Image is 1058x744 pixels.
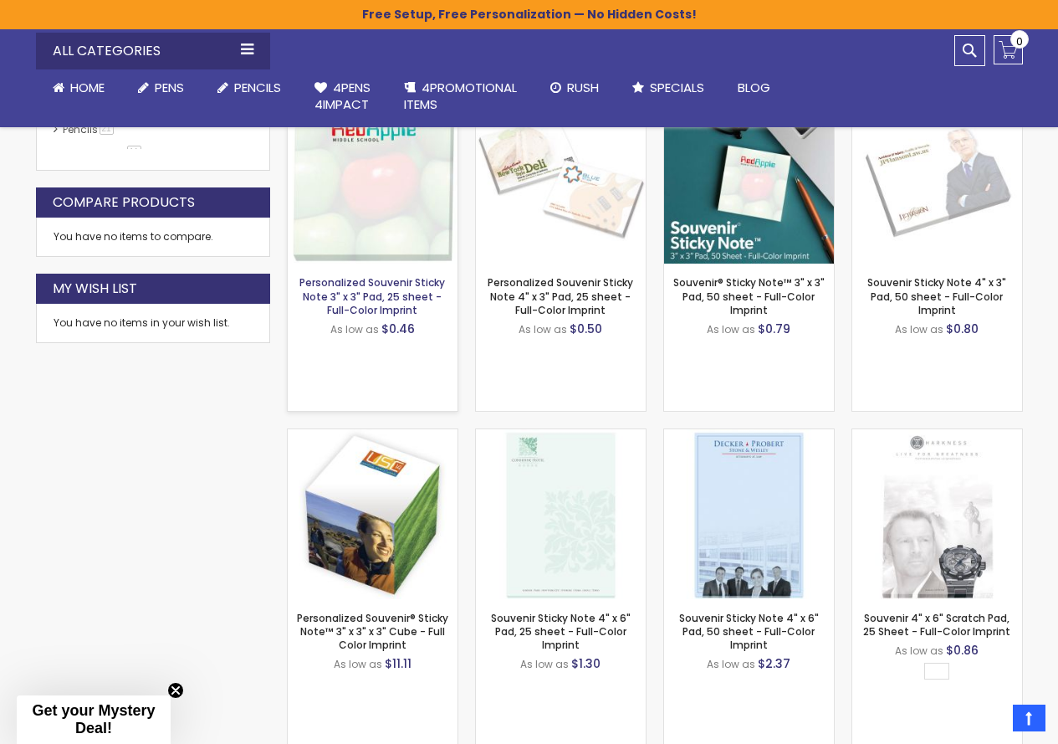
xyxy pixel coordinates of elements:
a: Personalized Souvenir® Sticky Note™ 3" x 3" x 3" Cube - Full Color Imprint [297,611,448,652]
a: Souvenir Sticky Note 4" x 6" Pad, 25 sheet - Full-Color Imprint [476,428,646,443]
span: Home [70,79,105,96]
a: Souvenir Sticky Note 4" x 6" Pad, 50 sheet - Full-Color Imprint [679,611,819,652]
span: $2.37 [758,655,790,672]
a: Rush [534,69,616,106]
a: Specials [616,69,721,106]
span: 21 [100,122,114,135]
a: 4Pens4impact [298,69,387,124]
a: 4PROMOTIONALITEMS [387,69,534,124]
a: 0 [994,35,1023,64]
span: $0.79 [758,321,790,337]
a: Personalized Souvenir Sticky Note 4" x 3" Pad, 25 sheet - Full-Color Imprint [488,275,633,316]
a: Pencils [201,69,298,106]
img: Souvenir Sticky Note 4" x 6" Pad, 50 sheet - Full-Color Imprint [664,429,834,599]
a: Personalized Souvenir Sticky Note 3" x 3" Pad, 25 sheet - Full-Color Imprint [299,275,445,316]
a: Souvenir 4" x 6" Scratch Pad, 25 Sheet - Full-Color Imprint [863,611,1010,639]
img: Personalized Souvenir® Sticky Note™ 3" x 3" x 3" Cube - Full Color Imprint [288,429,457,599]
div: Get your Mystery Deal!Close teaser [17,695,171,744]
a: Souvenir Sticky Note 4" x 6" Pad, 25 sheet - Full-Color Imprint [491,611,631,652]
span: 4PROMOTIONAL ITEMS [404,79,517,113]
span: As low as [895,644,943,658]
a: Souvenir® Sticky Note™ 3" x 3" Pad, 50 sheet - Full-Color Imprint [673,275,825,316]
span: 0 [1016,33,1023,49]
span: As low as [707,657,755,671]
span: $0.86 [946,642,979,659]
span: $0.46 [381,321,415,337]
a: Top [1013,705,1045,731]
a: Souvenir 4" x 6" Scratch Pad, 25 Sheet - Full-Color Imprint [852,428,1022,443]
span: As low as [895,322,943,336]
span: 4Pens 4impact [314,79,371,113]
span: As low as [707,322,755,336]
img: Personalized Souvenir Sticky Note 3" x 3" Pad, 25 sheet - Full-Color Imprint [288,95,457,264]
img: Souvenir Sticky Note 4" x 6" Pad, 25 sheet - Full-Color Imprint [476,429,646,599]
span: As low as [519,322,567,336]
img: Souvenir Sticky Note 4" x 3" Pad, 50 sheet - Full-Color Imprint [852,94,1022,264]
span: $11.11 [385,655,411,672]
a: Souvenir Sticky Note 4" x 3" Pad, 50 sheet - Full-Color Imprint [867,275,1006,316]
img: Souvenir® Sticky Note™ 3" x 3" Pad, 50 sheet - Full-Color Imprint [664,94,834,264]
div: You have no items in your wish list. [54,316,253,330]
span: $1.30 [571,655,601,672]
span: As low as [330,322,379,336]
div: You have no items to compare. [36,218,270,257]
div: All Categories [36,33,270,69]
strong: My Wish List [53,280,137,298]
a: Personalized Souvenir® Sticky Note™ 3" x 3" x 3" Cube - Full Color Imprint [288,428,457,443]
span: $0.50 [570,321,602,337]
span: Specials [650,79,704,96]
span: Pencils [234,79,281,96]
button: Close teaser [167,682,184,699]
span: 11 [127,146,141,158]
img: Personalized Souvenir Sticky Note 4" x 3" Pad, 25 sheet - Full-Color Imprint [476,94,646,264]
span: Pens [155,79,184,96]
span: As low as [520,657,569,671]
img: Souvenir 4" x 6" Scratch Pad, 25 Sheet - Full-Color Imprint [852,429,1022,599]
a: Pencils21 [59,122,120,136]
strong: Compare Products [53,193,195,212]
span: As low as [334,657,382,671]
a: Home [36,69,121,106]
a: Souvenir Sticky Note 4" x 6" Pad, 50 sheet - Full-Color Imprint [664,428,834,443]
span: Rush [567,79,599,96]
a: hp-featured11 [59,146,147,160]
span: $0.80 [946,321,979,337]
div: White [924,663,949,680]
div: Select A Color [924,663,958,684]
a: Blog [721,69,787,106]
span: Blog [738,79,770,96]
span: Get your Mystery Deal! [32,702,155,736]
a: Pens [121,69,201,106]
